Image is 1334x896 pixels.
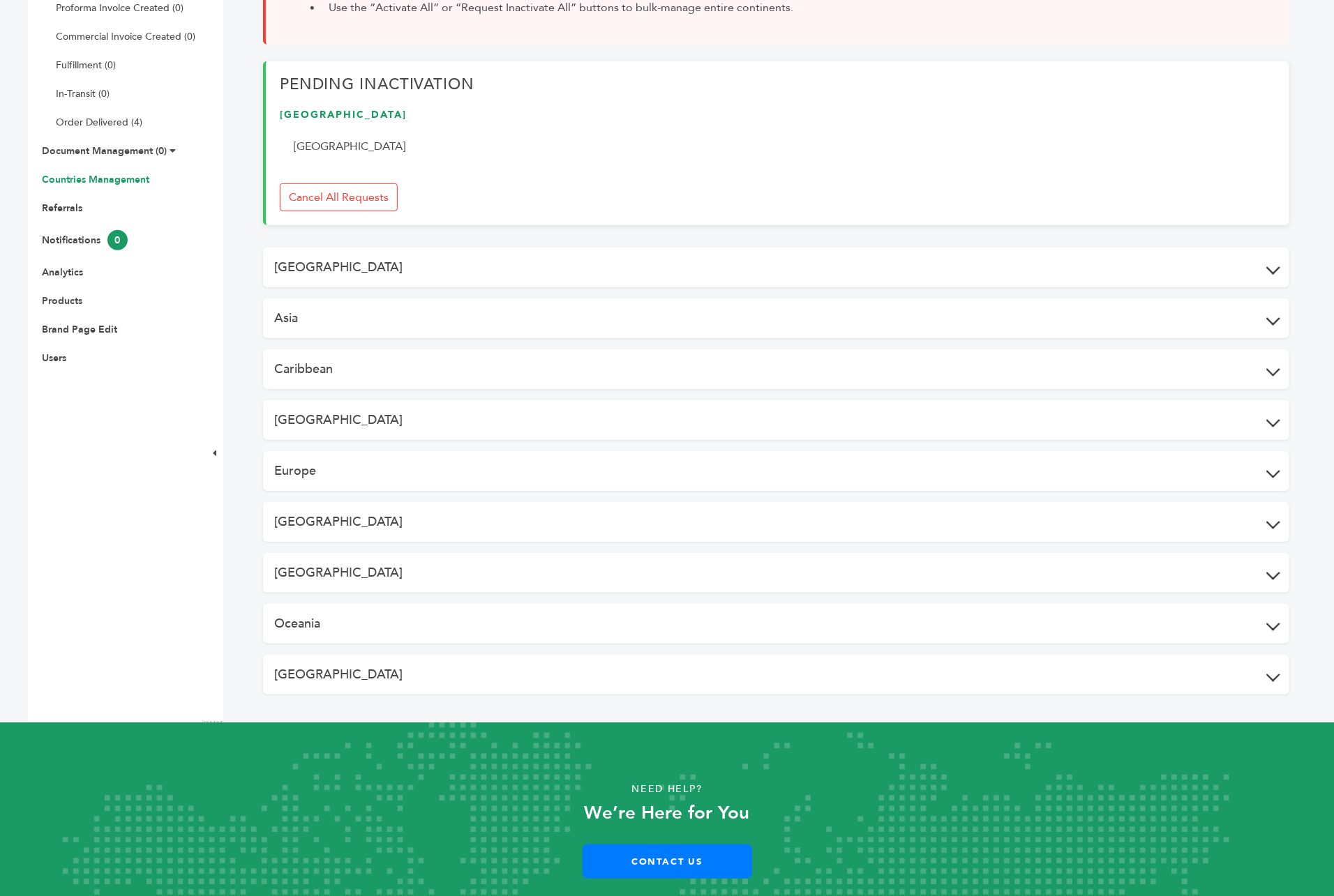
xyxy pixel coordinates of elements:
[56,116,142,129] a: Order Delivered (4)
[263,298,1289,338] button: Asia
[56,59,116,72] a: Fulfillment (0)
[42,323,117,336] a: Brand Page Edit
[67,779,1268,800] p: Need Help?
[263,349,1289,389] button: Caribbean
[56,87,110,100] a: In-Transit (0)
[280,183,398,211] a: Cancel All Requests
[263,604,1289,644] button: Oceania
[263,400,1289,440] button: [GEOGRAPHIC_DATA]
[280,75,1275,102] h2: Pending Inactivation
[56,30,195,43] a: Commercial Invoice Created (0)
[42,234,128,247] a: Notifications0
[263,502,1289,542] button: [GEOGRAPHIC_DATA]
[585,800,750,826] strong: We’re Here for You
[42,351,66,365] a: Users
[56,1,183,15] a: Proforma Invoice Created (0)
[263,553,1289,593] button: [GEOGRAPHIC_DATA]
[42,144,167,158] a: Document Management (0)
[42,294,82,307] a: Products
[263,451,1289,491] button: Europe
[280,108,437,132] h3: [GEOGRAPHIC_DATA]
[263,248,1289,287] button: [GEOGRAPHIC_DATA]
[287,138,436,155] li: [GEOGRAPHIC_DATA]
[107,230,128,250] span: 0
[263,655,1289,694] button: [GEOGRAPHIC_DATA]
[42,202,82,215] a: Referrals
[42,173,149,186] a: Countries Management
[42,266,83,279] a: Analytics
[583,844,752,879] a: Contact Us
